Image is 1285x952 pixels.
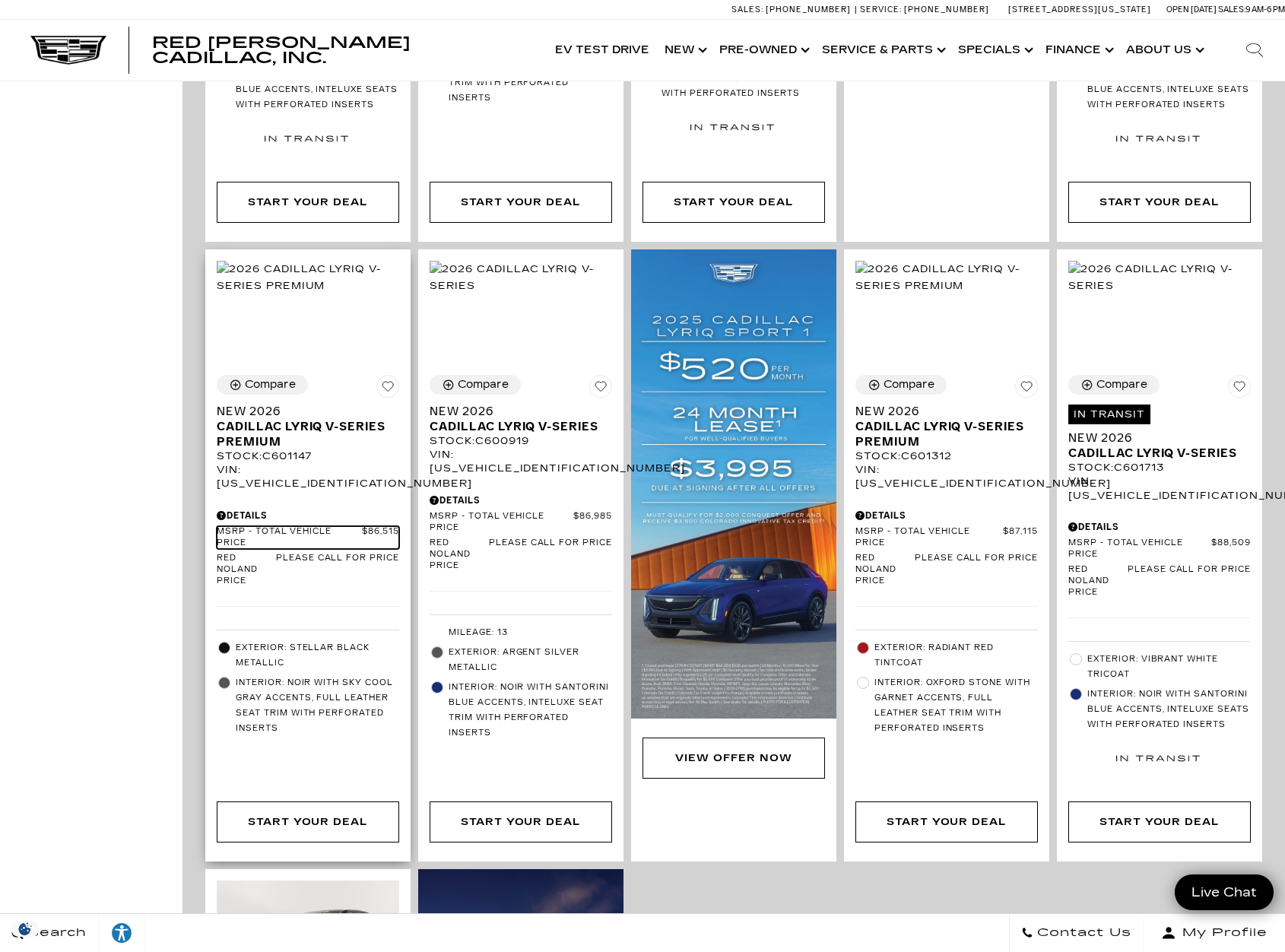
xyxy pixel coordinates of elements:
[731,5,855,14] a: Sales: [PHONE_NUMBER]
[217,526,399,549] a: MSRP - Total Vehicle Price $86,515
[449,645,612,675] span: Exterior: Argent Silver Metallic
[855,553,915,587] span: Red Noland Price
[1087,652,1251,682] span: Exterior: Vibrant White Tricoat
[855,509,1038,522] div: Pricing Details - New 2026 Cadillac LYRIQ V-Series Premium
[8,921,43,937] img: Opt-Out Icon
[217,801,399,843] div: Start Your Deal
[1038,20,1118,81] a: Finance
[766,5,851,14] span: [PHONE_NUMBER]
[152,33,411,67] span: Red [PERSON_NAME] Cadillac, Inc.
[884,378,934,392] div: Compare
[1068,474,1251,502] div: VIN: [US_VEHICLE_IDENTIFICATION_NUMBER]
[461,194,581,211] div: Start Your Deal
[1068,430,1239,446] span: New 2026
[430,404,601,419] span: New 2026
[430,623,612,643] li: Mileage: 13
[855,801,1038,843] div: Start Your Deal
[1015,375,1038,404] button: Save Vehicle
[1175,874,1274,910] a: Live Chat
[217,419,388,449] span: Cadillac LYRIQ V-Series Premium
[855,404,1038,449] a: New 2026Cadillac LYRIQ V-Series Premium
[248,194,368,211] div: Start Your Deal
[1116,119,1200,159] img: In Transit Badge
[1068,564,1128,598] span: Red Noland Price
[236,67,399,113] span: Interior: Noir with Santorini Blue accents, Inteluxe Seats with Perforated inserts
[589,375,612,404] button: Save Vehicle
[1144,914,1285,952] button: Open user profile menu
[855,261,1038,294] img: 2026 Cadillac LYRIQ V-Series Premium
[855,526,1038,549] a: MSRP - Total Vehicle Price $87,115
[217,526,362,549] span: MSRP - Total Vehicle Price
[430,375,521,395] button: Compare Vehicle
[99,914,145,952] a: Explore your accessibility options
[430,538,489,572] span: Red Noland Price
[855,553,1038,587] a: Red Noland Price Please call for price
[1068,404,1251,461] a: In TransitNew 2026Cadillac LYRIQ V-Series
[887,814,1007,830] div: Start Your Deal
[675,750,792,766] div: View Offer Now
[1068,375,1160,395] button: Compare Vehicle
[855,404,1026,419] span: New 2026
[430,434,612,448] div: Stock : C600919
[855,375,947,395] button: Compare Vehicle
[217,404,399,449] a: New 2026Cadillac LYRIQ V-Series Premium
[1166,5,1217,14] span: Open [DATE]
[152,35,532,65] a: Red [PERSON_NAME] Cadillac, Inc.
[950,20,1038,81] a: Specials
[904,5,989,14] span: [PHONE_NUMBER]
[217,463,399,490] div: VIN: [US_VEHICLE_IDENTIFICATION_NUMBER]
[1118,20,1209,81] a: About Us
[1068,405,1150,424] span: In Transit
[1184,884,1264,901] span: Live Chat
[1128,564,1251,598] span: Please call for price
[855,463,1038,490] div: VIN: [US_VEHICLE_IDENTIFICATION_NUMBER]
[1068,538,1211,560] span: MSRP - Total Vehicle Price
[217,509,399,522] div: Pricing Details - New 2026 Cadillac LYRIQ V-Series Premium
[217,261,399,294] img: 2026 Cadillac LYRIQ V-Series Premium
[217,182,399,223] div: Start Your Deal
[1116,738,1200,779] img: In Transit Badge
[458,378,509,392] div: Compare
[1068,261,1251,294] img: 2026 Cadillac LYRIQ V-Series
[248,814,368,830] div: Start Your Deal
[731,5,763,14] span: Sales:
[430,511,573,534] span: MSRP - Total Vehicle Price
[855,5,993,14] a: Service: [PHONE_NUMBER]
[1176,922,1268,944] span: My Profile
[461,814,581,830] div: Start Your Deal
[30,36,106,65] a: Cadillac Dark Logo with Cadillac White Text
[236,640,399,671] span: Exterior: Stellar Black Metallic
[1218,5,1245,14] span: Sales:
[1008,5,1151,14] a: [STREET_ADDRESS][US_STATE]
[874,675,1038,736] span: Interior: Oxford Stone with Garnet accents, Full Leather seat trim with Perforated inserts
[915,553,1038,587] span: Please call for price
[430,182,612,223] div: Start Your Deal
[814,20,950,81] a: Service & Parts
[1211,538,1251,560] span: $88,509
[874,640,1038,671] span: Exterior: Radiant Red Tintcoat
[276,553,399,587] span: Please call for price
[860,5,902,14] span: Service:
[1099,814,1220,830] div: Start Your Deal
[855,419,1026,449] span: Cadillac LYRIQ V-Series Premium
[657,20,712,81] a: New
[489,538,612,572] span: Please call for price
[1009,914,1144,952] a: Contact Us
[1087,67,1251,113] span: Interior: Noir with Santorini Blue accents, Inteluxe Seats with Perforated inserts
[1068,564,1251,598] a: Red Noland Price Please call for price
[362,526,399,549] span: $86,515
[245,378,296,392] div: Compare
[547,20,657,81] a: EV Test Drive
[1224,20,1285,81] div: Search
[1245,5,1285,14] span: 9 AM-6 PM
[1068,538,1251,560] a: MSRP - Total Vehicle Price $88,509
[217,449,399,463] div: Stock : C601147
[674,194,794,211] div: Start Your Deal
[712,20,814,81] a: Pre-Owned
[1068,520,1251,534] div: Pricing Details - New 2026 Cadillac LYRIQ V-Series
[1003,526,1038,549] span: $87,115
[1068,801,1251,843] div: Start Your Deal
[855,526,1003,549] span: MSRP - Total Vehicle Price
[1096,378,1147,392] div: Compare
[265,119,348,159] img: In Transit Badge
